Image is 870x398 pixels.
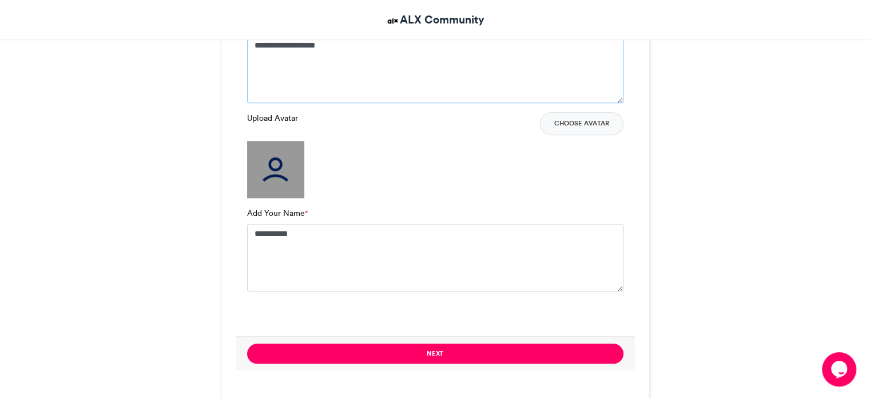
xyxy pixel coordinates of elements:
[386,11,484,28] a: ALX Community
[386,14,400,28] img: ALX Community
[540,112,623,135] button: Choose Avatar
[247,207,308,219] label: Add Your Name
[247,344,623,364] button: Next
[247,112,298,124] label: Upload Avatar
[247,141,304,198] img: user_filled.png
[822,352,859,387] iframe: chat widget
